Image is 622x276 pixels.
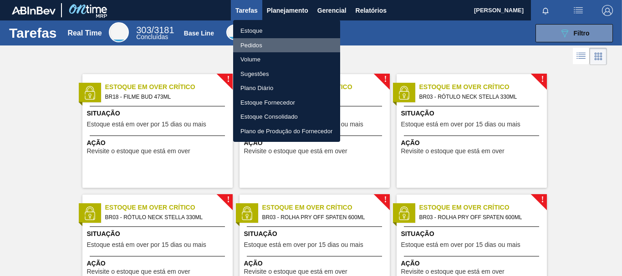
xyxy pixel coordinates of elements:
a: Estoque Fornecedor [233,95,340,110]
a: Estoque Consolidado [233,110,340,124]
a: Estoque [233,24,340,38]
a: Volume [233,52,340,67]
a: Pedidos [233,38,340,53]
a: Plano de Produção do Fornecedor [233,124,340,139]
a: Plano Diário [233,81,340,95]
a: Sugestões [233,67,340,81]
